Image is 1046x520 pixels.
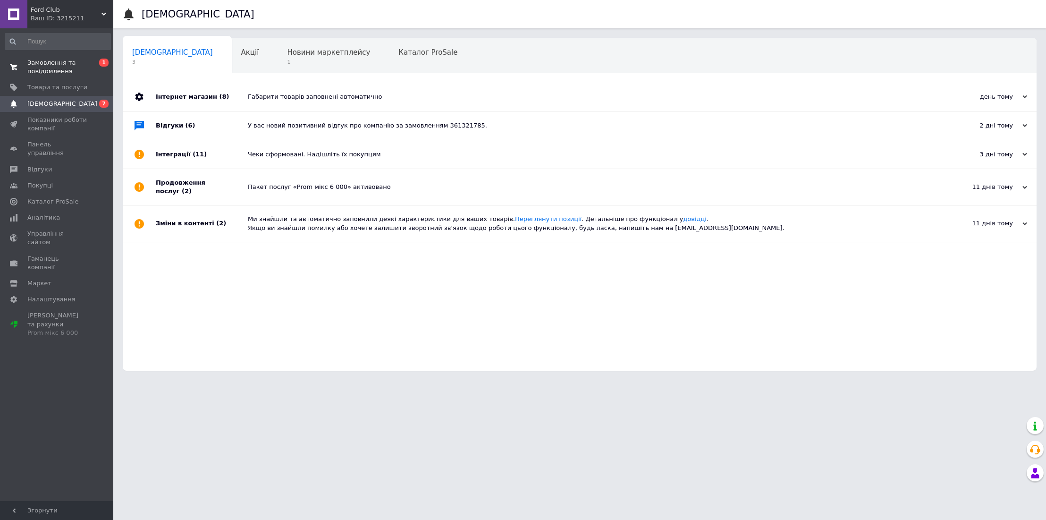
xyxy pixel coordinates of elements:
div: Пакет послуг «Prom мікс 6 000» активовано [248,183,933,191]
div: Відгуки [156,111,248,140]
span: (6) [186,122,195,129]
div: 2 дні тому [933,121,1027,130]
div: 3 дні тому [933,150,1027,159]
div: день тому [933,93,1027,101]
div: 11 днів тому [933,183,1027,191]
span: Новини маркетплейсу [287,48,370,57]
div: Продовження послуг [156,169,248,205]
span: Акції [241,48,259,57]
input: Пошук [5,33,111,50]
span: Каталог ProSale [398,48,457,57]
span: Покупці [27,181,53,190]
span: [DEMOGRAPHIC_DATA] [132,48,213,57]
a: Переглянути позиції [515,215,582,222]
span: Відгуки [27,165,52,174]
div: Габарити товарів заповнені автоматично [248,93,933,101]
div: Інтеграції [156,140,248,169]
span: Налаштування [27,295,76,304]
span: Показники роботи компанії [27,116,87,133]
div: 11 днів тому [933,219,1027,228]
div: У вас новий позитивний відгук про компанію за замовленням 361321785. [248,121,933,130]
span: Ford Club [31,6,101,14]
span: (11) [193,151,207,158]
span: Товари та послуги [27,83,87,92]
a: довідці [683,215,707,222]
span: 1 [99,59,109,67]
span: Управління сайтом [27,230,87,247]
span: (8) [219,93,229,100]
span: Каталог ProSale [27,197,78,206]
span: 7 [99,100,109,108]
div: Prom мікс 6 000 [27,329,87,337]
div: Ми знайшли та автоматично заповнили деякі характеристики для ваших товарів. . Детальніше про функ... [248,215,933,232]
span: (2) [216,220,226,227]
div: Ваш ID: 3215211 [31,14,113,23]
div: Інтернет магазин [156,83,248,111]
span: 3 [132,59,213,66]
span: Замовлення та повідомлення [27,59,87,76]
span: 1 [287,59,370,66]
span: [DEMOGRAPHIC_DATA] [27,100,97,108]
span: Панель управління [27,140,87,157]
span: [PERSON_NAME] та рахунки [27,311,87,337]
span: Аналітика [27,213,60,222]
div: Зміни в контенті [156,205,248,241]
div: Чеки сформовані. Надішліть їх покупцям [248,150,933,159]
h1: [DEMOGRAPHIC_DATA] [142,9,254,20]
span: Гаманець компанії [27,255,87,272]
span: Маркет [27,279,51,288]
span: (2) [182,188,192,195]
